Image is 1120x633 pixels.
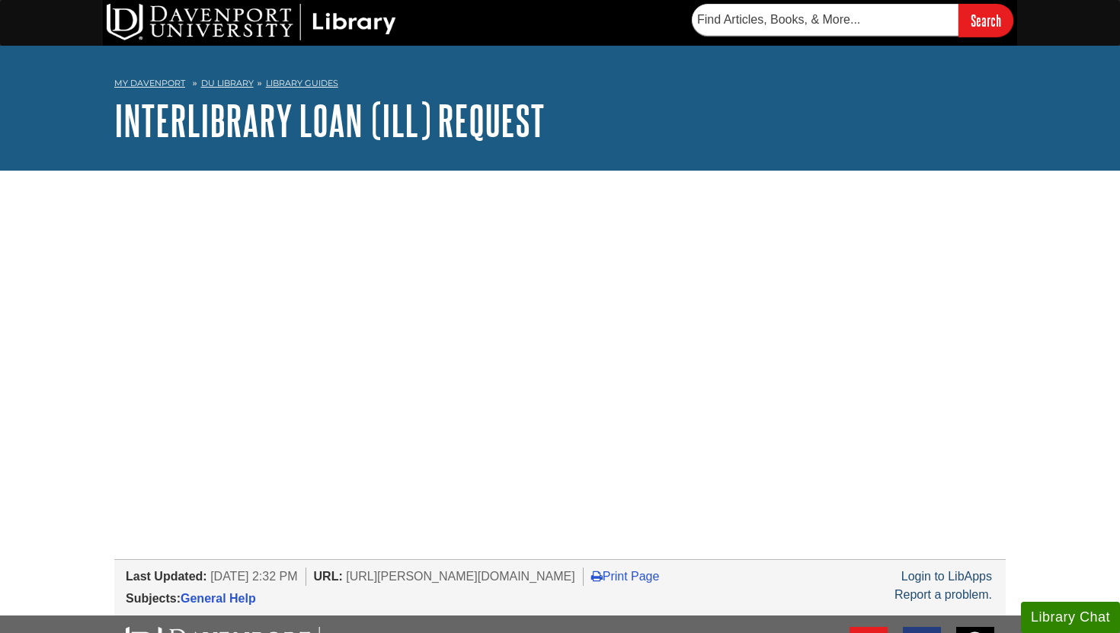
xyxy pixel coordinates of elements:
a: Library Guides [266,78,338,88]
input: Search [958,4,1013,37]
a: Print Page [591,570,660,583]
a: Report a problem. [894,588,992,601]
a: Login to LibApps [901,570,992,583]
span: Last Updated: [126,570,207,583]
i: Print Page [591,570,603,582]
span: [DATE] 2:32 PM [210,570,297,583]
span: Subjects: [126,592,181,605]
input: Find Articles, Books, & More... [692,4,958,36]
a: My Davenport [114,77,185,90]
span: URL: [314,570,343,583]
a: Interlibrary Loan (ILL) Request [114,97,545,144]
nav: breadcrumb [114,73,1006,98]
form: Searches DU Library's articles, books, and more [692,4,1013,37]
a: DU Library [201,78,254,88]
a: General Help [181,592,256,605]
img: DU Library [107,4,396,40]
button: Library Chat [1021,602,1120,633]
span: [URL][PERSON_NAME][DOMAIN_NAME] [346,570,575,583]
iframe: e5097d3710775424eba289f457d9b66a [114,225,777,377]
